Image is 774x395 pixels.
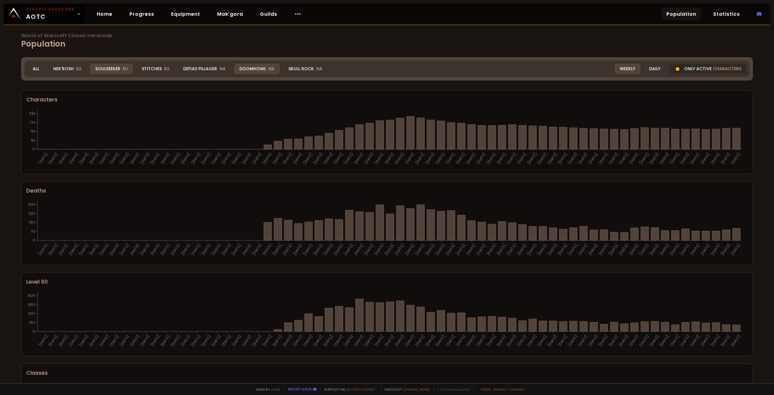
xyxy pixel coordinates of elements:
[720,334,731,347] text: [DATE]
[343,334,355,347] text: [DATE]
[404,152,416,165] text: [DATE]
[119,334,130,347] text: [DATE]
[509,387,525,392] a: Consent
[546,152,558,165] text: [DATE]
[720,152,731,165] text: [DATE]
[109,334,120,347] text: [DATE]
[496,152,507,165] text: [DATE]
[68,334,80,347] text: [DATE]
[234,64,280,74] div: Doomhowl
[210,334,222,347] text: [DATE]
[28,64,44,74] div: All
[434,152,446,165] text: [DATE]
[493,387,506,392] a: Privacy
[292,334,304,347] text: [DATE]
[210,243,222,256] text: [DATE]
[659,334,670,347] text: [DATE]
[730,152,742,165] text: [DATE]
[699,152,711,165] text: [DATE]
[47,243,59,256] text: [DATE]
[404,243,416,256] text: [DATE]
[597,243,609,256] text: [DATE]
[57,243,69,256] text: [DATE]
[557,152,568,165] text: [DATE]
[496,334,507,347] text: [DATE]
[394,152,405,165] text: [DATE]
[21,33,753,38] span: World of Warcraft Classic Hardcode
[164,66,169,72] span: EU
[33,238,35,243] tspan: 0
[648,243,660,256] text: [DATE]
[283,64,327,74] div: Skull Rock
[271,387,280,392] a: a fan
[669,334,681,347] text: [DATE]
[608,334,620,347] text: [DATE]
[241,243,253,256] text: [DATE]
[475,243,487,256] text: [DATE]
[129,152,141,165] text: [DATE]
[322,243,334,256] text: [DATE]
[281,334,293,347] text: [DATE]
[190,243,202,256] text: [DATE]
[679,243,691,256] text: [DATE]
[333,334,344,347] text: [DATE]
[78,152,89,165] text: [DATE]
[261,334,273,347] text: [DATE]
[90,64,133,74] div: Soulseeker
[139,334,151,347] text: [DATE]
[180,243,191,256] text: [DATE]
[149,334,161,347] text: [DATE]
[414,243,426,256] text: [DATE]
[92,8,117,20] a: Home
[312,243,324,256] text: [DATE]
[516,152,528,165] text: [DATE]
[669,152,681,165] text: [DATE]
[597,334,609,347] text: [DATE]
[200,243,212,256] text: [DATE]
[28,202,35,207] tspan: 300
[353,243,365,256] text: [DATE]
[587,243,599,256] text: [DATE]
[4,4,85,24] a: Classic HardcoreAOTC
[608,243,620,256] text: [DATE]
[26,278,748,286] div: Level 60
[373,334,385,347] text: [DATE]
[149,243,161,256] text: [DATE]
[343,243,355,256] text: [DATE]
[149,152,161,165] text: [DATE]
[618,243,629,256] text: [DATE]
[76,66,81,72] span: EU
[125,8,159,20] a: Progress
[394,334,405,347] text: [DATE]
[302,334,314,347] text: [DATE]
[679,334,691,347] text: [DATE]
[689,152,701,165] text: [DATE]
[28,293,35,298] tspan: 600
[434,334,446,347] text: [DATE]
[48,64,86,74] div: Nek'Rosh
[159,152,171,165] text: [DATE]
[648,334,660,347] text: [DATE]
[557,334,568,347] text: [DATE]
[26,186,748,195] div: Deaths
[28,211,35,216] tspan: 225
[618,334,629,347] text: [DATE]
[170,243,181,256] text: [DATE]
[638,152,650,165] text: [DATE]
[47,334,59,347] text: [DATE]
[444,334,456,347] text: [DATE]
[292,243,304,256] text: [DATE]
[88,334,100,347] text: [DATE]
[139,243,151,256] text: [DATE]
[567,334,579,347] text: [DATE]
[251,152,263,165] text: [DATE]
[180,334,191,347] text: [DATE]
[713,66,741,72] span: characters
[281,152,293,165] text: [DATE]
[526,243,538,256] text: [DATE]
[730,334,742,347] text: [DATE]
[231,152,242,165] text: [DATE]
[577,334,589,347] text: [DATE]
[28,302,35,307] tspan: 450
[730,243,742,256] text: [DATE]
